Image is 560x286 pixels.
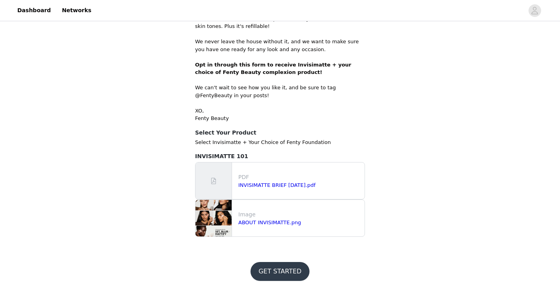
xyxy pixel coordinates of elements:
p: PDF [238,173,361,181]
button: GET STARTED [251,262,309,281]
h4: Select Your Product [195,129,365,137]
a: ABOUT INVISIMATTE.png [238,220,301,225]
p: XO, Fenty Beauty [195,107,365,122]
p: We can't wait to see how you like it, and be sure to tag @FentyBeauty in your posts! [195,84,365,99]
p: We never leave the house without it, and we want to make sure you have one ready for any look and... [195,38,365,53]
h4: INVISIMATTE 101 [195,152,365,161]
p: Select Invisimatte + Your Choice of Fenty Foundation [195,138,365,146]
a: Dashboard [13,2,55,19]
span: lus it's refillable! [227,23,269,29]
a: INVISIMATTE BRIEF [DATE].pdf [238,182,315,188]
img: file [195,200,232,236]
strong: Opt in through this form to receive Invisimatte + your choice of Fenty Beauty complexion product! [195,62,351,76]
div: avatar [531,4,538,17]
a: Networks [57,2,96,19]
p: Image [238,210,361,219]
